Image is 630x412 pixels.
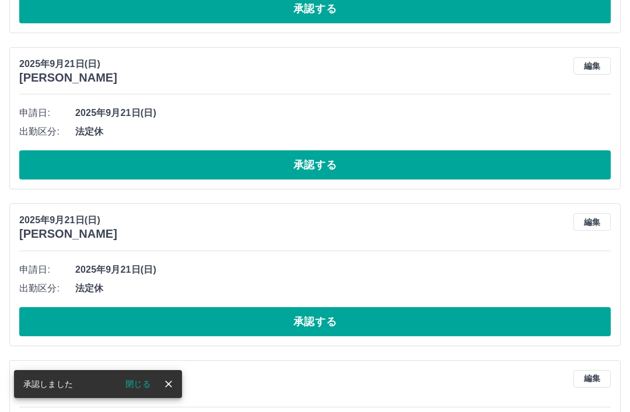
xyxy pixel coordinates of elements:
[19,281,75,295] span: 出勤区分:
[19,227,117,241] h3: [PERSON_NAME]
[75,281,611,295] span: 法定休
[19,213,117,227] p: 2025年9月21日(日)
[75,125,611,139] span: 法定休
[23,374,73,395] div: 承認しました
[75,106,611,120] span: 2025年9月21日(日)
[19,307,611,336] button: 承認する
[19,106,75,120] span: 申請日:
[116,375,160,393] button: 閉じる
[19,150,611,179] button: 承認する
[19,71,117,84] h3: [PERSON_NAME]
[19,57,117,71] p: 2025年9月21日(日)
[160,375,177,393] button: close
[573,370,611,388] button: 編集
[19,263,75,277] span: 申請日:
[573,57,611,75] button: 編集
[19,125,75,139] span: 出勤区分:
[75,263,611,277] span: 2025年9月21日(日)
[573,213,611,231] button: 編集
